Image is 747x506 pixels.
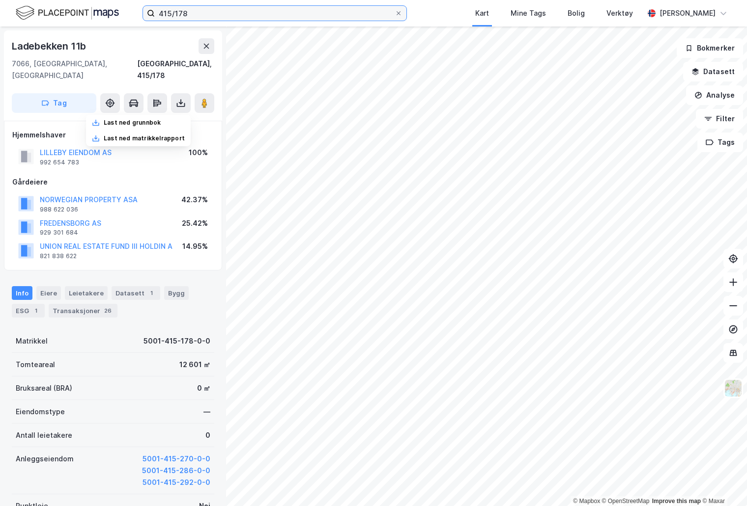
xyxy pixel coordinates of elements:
[182,240,208,252] div: 14.95%
[40,159,79,166] div: 992 654 783
[12,304,45,318] div: ESG
[475,7,489,19] div: Kart
[36,286,61,300] div: Eiere
[40,252,77,260] div: 821 838 622
[12,286,32,300] div: Info
[142,465,210,477] button: 5001-415-286-0-0
[40,229,78,237] div: 929 301 684
[16,382,72,394] div: Bruksareal (BRA)
[205,429,210,441] div: 0
[12,58,137,81] div: 7066, [GEOGRAPHIC_DATA], [GEOGRAPHIC_DATA]
[16,429,72,441] div: Antall leietakere
[697,133,743,152] button: Tags
[16,335,48,347] div: Matrikkel
[660,7,716,19] div: [PERSON_NAME]
[203,406,210,418] div: —
[12,176,214,188] div: Gårdeiere
[511,7,546,19] div: Mine Tags
[102,306,114,316] div: 26
[146,288,156,298] div: 1
[112,286,160,300] div: Datasett
[12,93,96,113] button: Tag
[65,286,108,300] div: Leietakere
[698,459,747,506] iframe: Chat Widget
[179,359,210,371] div: 12 601 ㎡
[12,38,88,54] div: Ladebekken 11b
[16,359,55,371] div: Tomteareal
[16,406,65,418] div: Eiendomstype
[104,134,185,142] div: Last ned matrikkelrapport
[31,306,41,316] div: 1
[104,119,161,127] div: Last ned grunnbok
[606,7,633,19] div: Verktøy
[677,38,743,58] button: Bokmerker
[189,147,208,159] div: 100%
[143,477,210,488] button: 5001-415-292-0-0
[686,85,743,105] button: Analyse
[602,498,650,505] a: OpenStreetMap
[49,304,117,318] div: Transaksjoner
[40,206,78,213] div: 988 622 036
[696,109,743,129] button: Filter
[144,335,210,347] div: 5001-415-178-0-0
[155,6,395,21] input: Søk på adresse, matrikkel, gårdeiere, leietakere eller personer
[568,7,585,19] div: Bolig
[181,194,208,206] div: 42.37%
[573,498,600,505] a: Mapbox
[197,382,210,394] div: 0 ㎡
[652,498,701,505] a: Improve this map
[143,453,210,465] button: 5001-415-270-0-0
[724,379,743,398] img: Z
[182,217,208,229] div: 25.42%
[137,58,214,81] div: [GEOGRAPHIC_DATA], 415/178
[683,62,743,81] button: Datasett
[16,453,74,465] div: Anleggseiendom
[16,4,119,22] img: logo.f888ab2527a4732fd821a326f86c7f29.svg
[12,129,214,141] div: Hjemmelshaver
[164,286,189,300] div: Bygg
